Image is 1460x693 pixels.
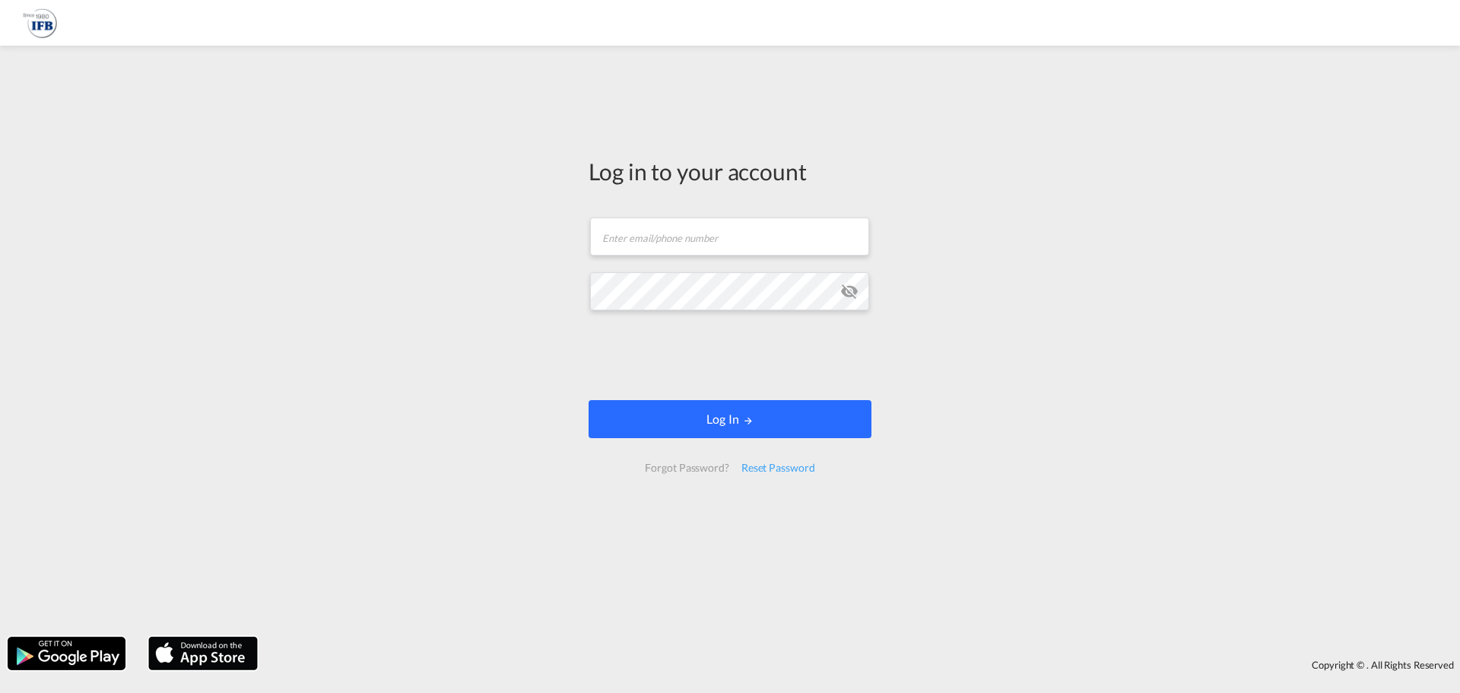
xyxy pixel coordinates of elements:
div: Copyright © . All Rights Reserved [265,652,1460,678]
iframe: reCAPTCHA [614,326,846,385]
img: google.png [6,635,127,672]
div: Forgot Password? [639,454,735,482]
input: Enter email/phone number [590,218,869,256]
img: apple.png [147,635,259,672]
div: Log in to your account [589,155,871,187]
img: b628ab10256c11eeb52753acbc15d091.png [23,6,57,40]
div: Reset Password [735,454,821,482]
md-icon: icon-eye-off [840,282,859,300]
button: LOGIN [589,400,871,438]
